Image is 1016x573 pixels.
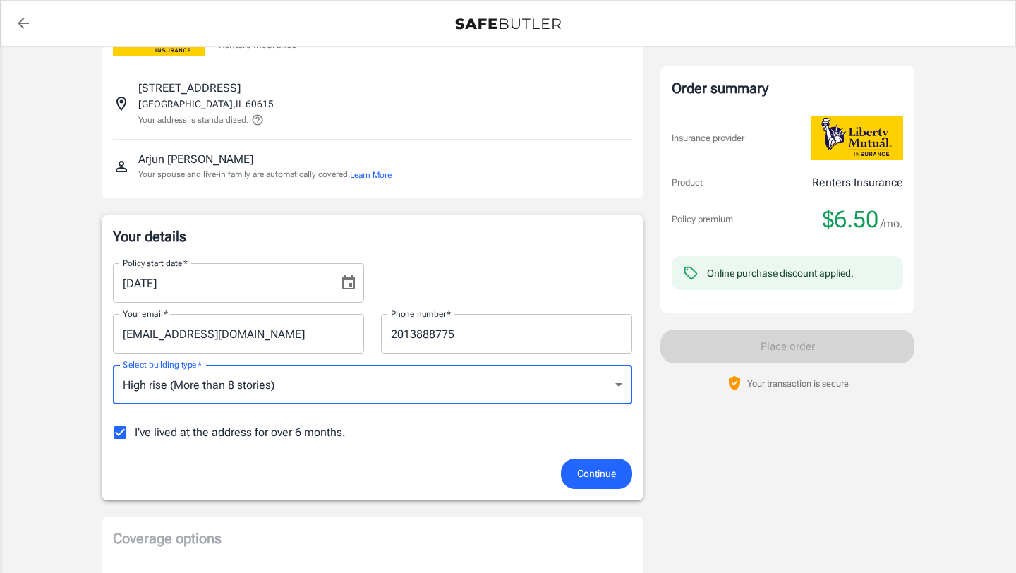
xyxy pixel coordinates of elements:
p: [GEOGRAPHIC_DATA] , IL 60615 [138,97,274,111]
input: MM/DD/YYYY [113,263,329,303]
span: Continue [577,465,616,483]
label: Select building type [123,358,202,370]
img: Back to quotes [455,18,561,30]
p: Your address is standardized. [138,114,248,126]
p: Product [672,176,703,190]
p: Policy premium [672,212,733,227]
input: Enter number [381,314,632,354]
div: Online purchase discount applied. [707,266,854,280]
p: Your details [113,227,632,246]
svg: Insured person [113,158,130,175]
p: Insurance provider [672,131,744,145]
button: Learn More [350,169,392,181]
span: I've lived at the address for over 6 months. [135,424,346,441]
p: Your transaction is secure [747,377,849,390]
label: Phone number [391,308,451,320]
p: Your spouse and live-in family are automatically covered. [138,168,392,181]
span: /mo. [881,214,903,234]
svg: Insured address [113,95,130,112]
label: Your email [123,308,168,320]
div: Order summary [672,78,903,99]
p: [STREET_ADDRESS] [138,80,241,97]
input: Enter email [113,314,364,354]
p: Renters Insurance [812,174,903,191]
img: Liberty Mutual [811,116,903,160]
div: High rise (More than 8 stories) [113,365,632,404]
button: Continue [561,459,632,489]
label: Policy start date [123,257,188,269]
a: back to quotes [9,9,37,37]
button: Choose date, selected date is Aug 29, 2025 [334,269,363,297]
p: Arjun [PERSON_NAME] [138,151,253,168]
span: $6.50 [823,205,878,234]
